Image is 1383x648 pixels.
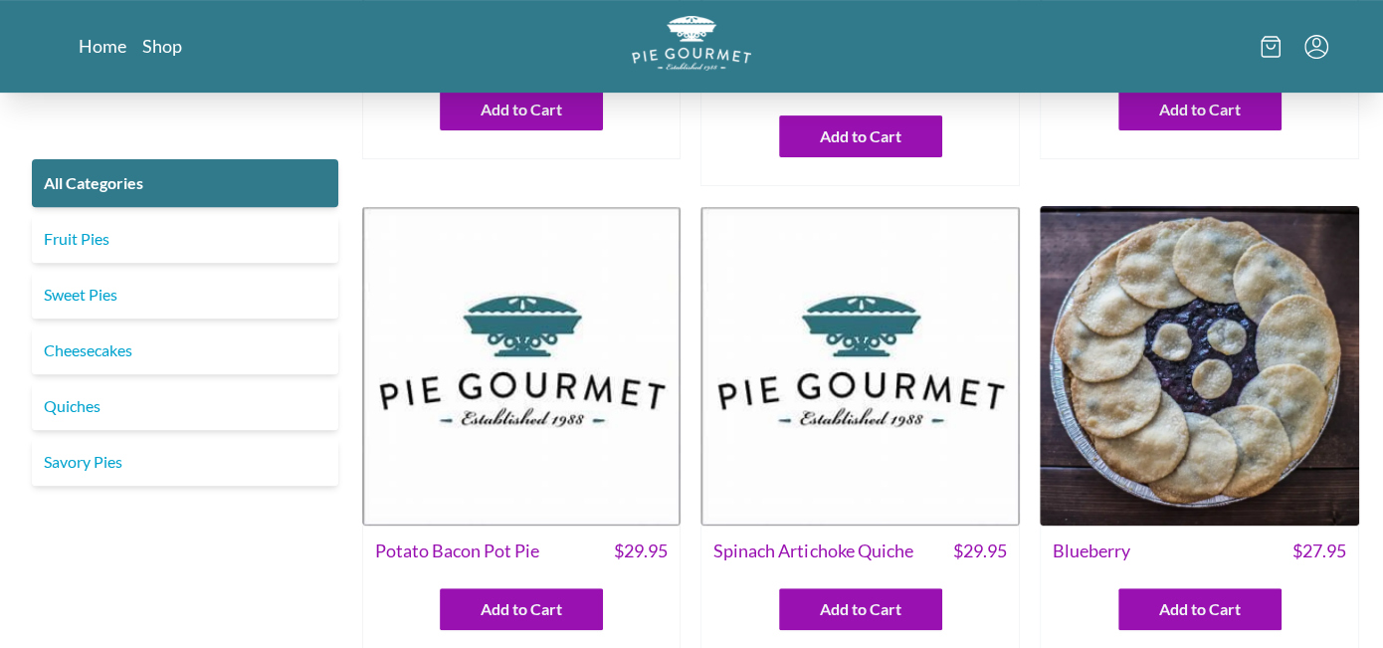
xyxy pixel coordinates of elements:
span: Potato Bacon Pot Pie [375,538,539,564]
button: Add to Cart [1118,89,1282,130]
a: Cheesecakes [32,326,338,374]
span: Add to Cart [481,98,562,121]
span: $ 29.95 [953,538,1007,564]
img: Blueberry [1040,206,1359,526]
button: Add to Cart [779,115,942,157]
span: Add to Cart [1159,98,1241,121]
a: Logo [632,16,751,77]
a: Quiches [32,382,338,430]
span: Add to Cart [820,597,901,621]
img: Spinach Artichoke Quiche [700,206,1020,526]
span: Spinach Artichoke Quiche [713,538,912,564]
button: Add to Cart [440,588,603,630]
img: logo [632,16,751,71]
button: Add to Cart [1118,588,1282,630]
button: Add to Cart [779,588,942,630]
a: Sweet Pies [32,271,338,319]
a: Savory Pies [32,438,338,486]
button: Add to Cart [440,89,603,130]
button: Menu [1304,35,1328,59]
span: Add to Cart [1159,597,1241,621]
a: Fruit Pies [32,215,338,263]
span: $ 27.95 [1292,538,1346,564]
span: Add to Cart [481,597,562,621]
span: Blueberry [1053,538,1130,564]
a: Shop [142,34,182,58]
a: All Categories [32,159,338,207]
a: Home [79,34,126,58]
img: Potato Bacon Pot Pie [362,206,682,526]
span: Add to Cart [820,124,901,148]
span: $ 29.95 [614,538,668,564]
